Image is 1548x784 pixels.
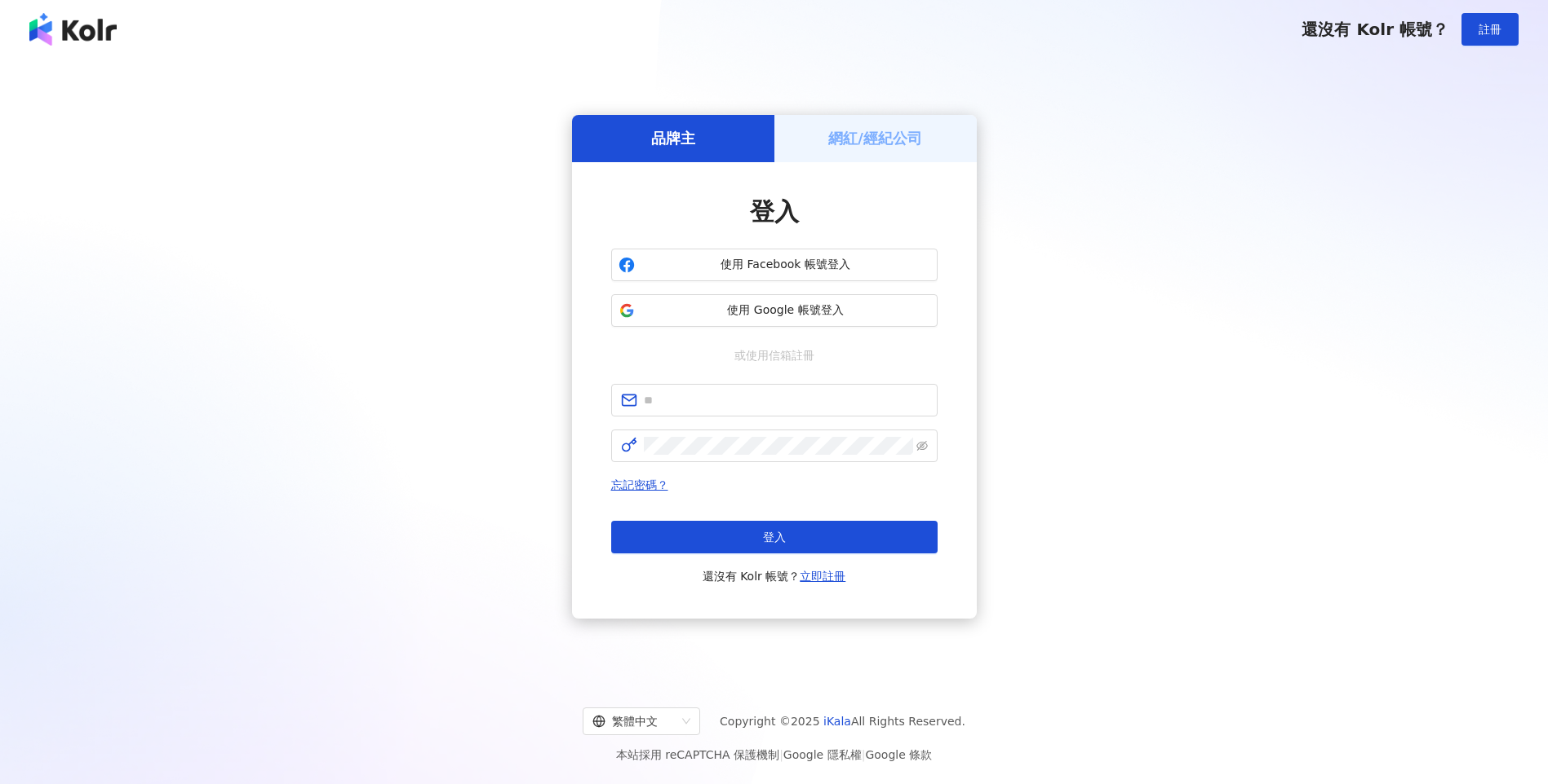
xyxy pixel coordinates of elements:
span: 使用 Google 帳號登入 [641,302,930,319]
a: Google 隱私權 [783,748,862,761]
div: 繁體中文 [592,708,676,734]
button: 登入 [611,521,938,553]
button: 使用 Facebook 帳號登入 [611,249,938,281]
span: 本站採用 reCAPTCHA 保護機制 [616,745,932,764]
span: eye-invisible [916,440,928,451]
span: | [862,748,866,761]
span: Copyright © 2025 All Rights Reserved. [720,711,965,731]
span: 登入 [750,197,799,226]
span: 還沒有 Kolr 帳號？ [1302,20,1448,39]
img: logo [29,13,117,46]
span: 註冊 [1479,23,1501,36]
span: 還沒有 Kolr 帳號？ [703,566,846,586]
span: | [779,748,783,761]
h5: 網紅/經紀公司 [828,128,922,148]
a: iKala [823,715,851,728]
h5: 品牌主 [651,128,695,148]
span: 登入 [763,531,786,544]
span: 或使用信箱註冊 [723,346,826,364]
a: 忘記密碼？ [611,478,668,491]
button: 使用 Google 帳號登入 [611,294,938,327]
span: 使用 Facebook 帳號登入 [641,257,930,273]
a: Google 條款 [865,748,932,761]
button: 註冊 [1462,13,1519,46]
a: 立即註冊 [800,570,845,583]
